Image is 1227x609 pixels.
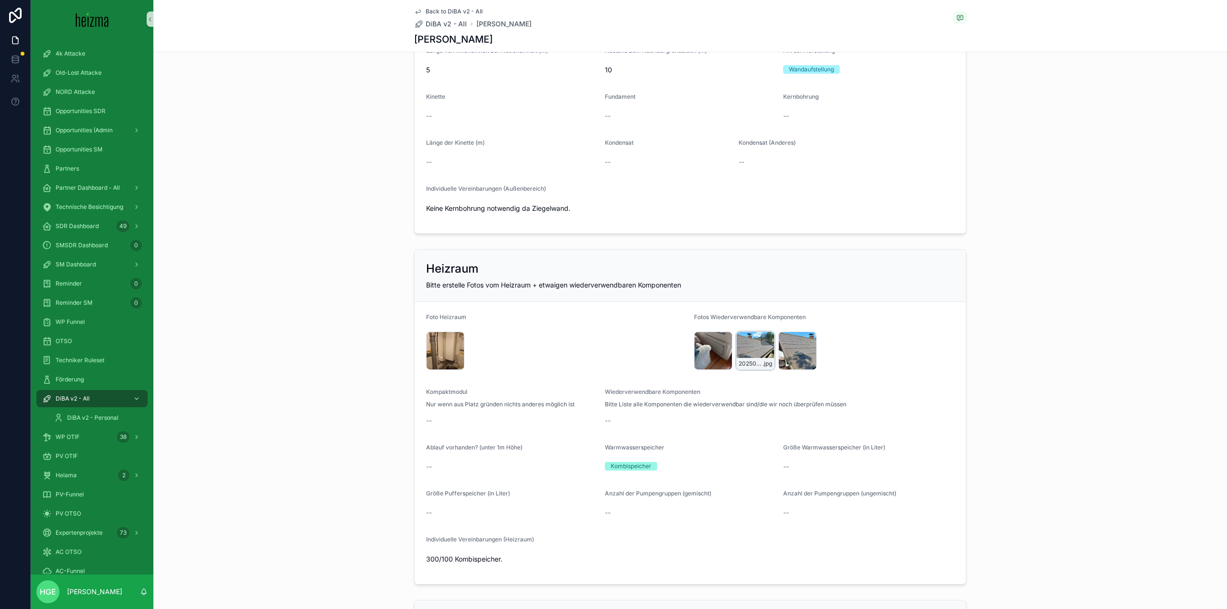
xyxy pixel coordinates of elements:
[605,65,776,75] span: 10
[56,548,81,556] span: AC OTSO
[56,241,108,249] span: SMSDR Dashboard
[56,491,84,498] span: PV-Funnel
[476,19,532,29] a: [PERSON_NAME]
[605,93,636,100] span: Fundament
[117,431,129,443] div: 38
[56,376,84,383] span: Förderung
[56,280,82,287] span: Reminder
[56,165,79,172] span: Partners
[605,508,611,517] span: --
[36,103,148,120] a: Opportunities SDR
[117,527,129,539] div: 73
[36,467,148,484] a: Heiama2
[426,462,432,471] span: --
[36,486,148,503] a: PV-Funnel
[48,409,148,426] a: DiBA v2 - Personal
[426,313,466,321] span: Foto Heizraum
[783,508,789,517] span: --
[36,543,148,561] a: AC OTSO
[56,529,103,537] span: Expertenprojekte
[605,490,711,497] span: Anzahl der Pumpengruppen (gemischt)
[426,508,432,517] span: --
[36,563,148,580] a: AC-Funnel
[605,139,634,146] span: Kondensat
[694,313,806,321] span: Fotos Wiederverwendbare Komponenten
[116,220,129,232] div: 49
[36,505,148,522] a: PV OTSO
[36,371,148,388] a: Förderung
[36,237,148,254] a: SMSDR Dashboard0
[56,69,102,77] span: Old-Lost Attacke
[56,88,95,96] span: NORD Attacke
[36,448,148,465] a: PV OTIF
[76,11,109,27] img: App logo
[426,554,954,564] p: 300/100 Kombispeicher.
[426,8,483,15] span: Back to DiBA v2 - All
[426,281,681,289] span: Bitte erstelle Fotos vom Heizraum + etwaigen wiederverwendbaren Komponenten
[56,452,78,460] span: PV OTIF
[739,360,763,368] span: 20250819_134326
[56,567,85,575] span: AC-Funnel
[36,218,148,235] a: SDR Dashboard49
[426,111,432,121] span: --
[426,65,597,75] span: 5
[36,83,148,101] a: NORD Attacke
[36,256,148,273] a: SM Dashboard
[739,157,744,167] span: --
[36,333,148,350] a: OTSO
[414,8,483,15] a: Back to DiBA v2 - All
[56,395,90,402] span: DiBA v2 - All
[36,45,148,62] a: 4k Attacke
[605,111,611,121] span: --
[36,294,148,311] a: Reminder SM0
[56,433,80,441] span: WP OTIF
[56,222,99,230] span: SDR Dashboard
[426,157,432,167] span: --
[426,139,485,146] span: Länge der Kinette (m)
[426,401,575,408] span: Nur wenn aus Platz gründen nichts anderes möglich ist
[56,126,113,134] span: Opportunities (Admin
[426,536,534,543] span: Individuelle Vereinbarungen (Heizraum)
[789,65,834,74] div: Wandaufstellung
[426,416,432,425] span: --
[56,356,104,364] span: Techniker Ruleset
[426,185,546,192] span: Individuelle Vereinbarungen (Außenbereich)
[67,414,118,422] span: DiBA v2 - Personal
[56,318,85,326] span: WP Funnel
[426,261,478,276] h2: Heizraum
[36,141,148,158] a: Opportunities SM
[118,470,129,481] div: 2
[130,297,142,309] div: 0
[605,416,611,425] span: --
[36,198,148,216] a: Technische Besichtigung
[36,524,148,541] a: Expertenprojekte73
[605,401,846,408] span: Bitte Liste alle Komponenten die wiederverwendbar sind/die wir noch überprüfen müssen
[414,19,467,29] a: DiBA v2 - All
[56,337,72,345] span: OTSO
[56,299,93,307] span: Reminder SM
[36,313,148,331] a: WP Funnel
[56,261,96,268] span: SM Dashboard
[67,587,122,597] p: [PERSON_NAME]
[414,33,493,46] h1: [PERSON_NAME]
[763,360,772,368] span: .jpg
[36,179,148,196] a: Partner Dashboard - All
[783,462,789,471] span: --
[605,388,700,395] span: Wiederverwendbare Komponenten
[426,444,522,451] span: Ablauf vorhanden? (unter 1m Höhe)
[56,107,105,115] span: Opportunities SDR
[130,278,142,289] div: 0
[783,93,819,100] span: Kernbohrung
[56,184,120,192] span: Partner Dashboard - All
[605,157,611,167] span: --
[426,388,467,395] span: Kompaktmodul
[56,471,77,479] span: Heiama
[783,490,896,497] span: Anzahl der Pumpengruppen (ungemischt)
[130,240,142,251] div: 0
[605,444,664,451] span: Warmwasserspeicher
[36,275,148,292] a: Reminder0
[56,146,103,153] span: Opportunities SM
[56,510,81,517] span: PV OTSO
[36,64,148,81] a: Old-Lost Attacke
